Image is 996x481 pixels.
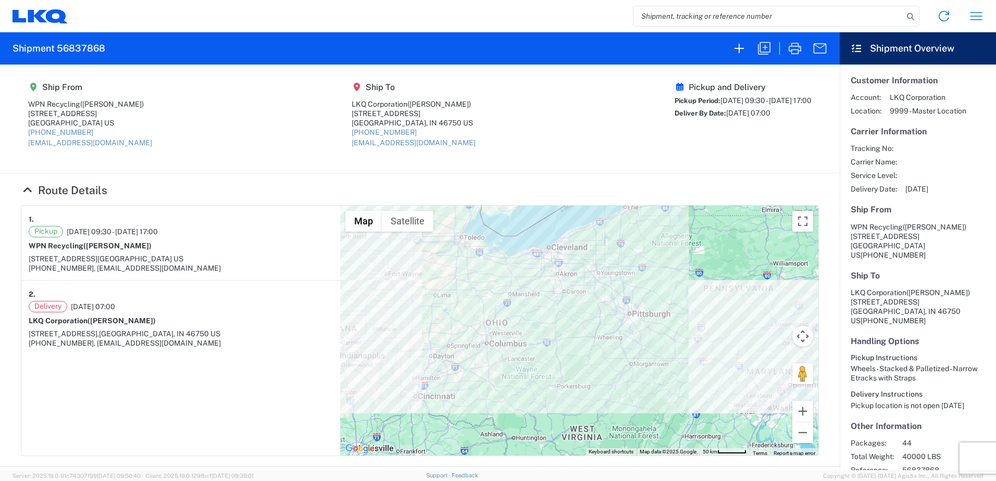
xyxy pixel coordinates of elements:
[851,401,985,410] div: Pickup location is not open [DATE]
[851,271,985,281] h5: Ship To
[382,211,433,232] button: Show satellite imagery
[29,226,63,237] span: Pickup
[902,452,991,461] span: 40000 LBS
[211,473,254,479] span: [DATE] 09:39:01
[13,473,141,479] span: Server: 2025.19.0-91c74307f99
[145,473,254,479] span: Client: 2025.19.0-129fbcf
[71,302,115,311] span: [DATE] 07:00
[80,100,144,108] span: ([PERSON_NAME])
[29,213,34,226] strong: 1.
[407,100,471,108] span: ([PERSON_NAME])
[352,128,417,136] a: [PHONE_NUMBER]
[29,242,152,250] strong: WPN Recycling
[29,338,333,348] div: [PHONE_NUMBER], [EMAIL_ADDRESS][DOMAIN_NAME]
[29,330,99,338] span: [STREET_ADDRESS],
[29,263,333,273] div: [PHONE_NUMBER], [EMAIL_ADDRESS][DOMAIN_NAME]
[851,205,985,214] h5: Ship From
[792,211,813,232] button: Toggle fullscreen view
[792,363,813,384] button: Drag Pegman onto the map to open Street View
[21,184,107,197] a: Hide Details
[792,401,813,422] button: Zoom in
[851,232,919,240] span: [STREET_ADDRESS]
[851,336,985,346] h5: Handling Options
[851,353,985,362] h6: Pickup Instructions
[352,138,476,147] a: [EMAIL_ADDRESS][DOMAIN_NAME]
[851,288,970,306] span: LKQ Corporation [STREET_ADDRESS]
[28,109,152,118] div: [STREET_ADDRESS]
[861,251,926,259] span: [PHONE_NUMBER]
[28,138,152,147] a: [EMAIL_ADDRESS][DOMAIN_NAME]
[902,438,991,448] span: 44
[28,99,152,109] div: WPN Recycling
[851,223,903,231] span: WPN Recycling
[29,317,156,325] strong: LKQ Corporation
[851,93,881,102] span: Account:
[29,255,97,263] span: [STREET_ADDRESS]
[345,211,382,232] button: Show street map
[700,448,750,455] button: Map Scale: 50 km per 52 pixels
[352,99,476,109] div: LKQ Corporation
[890,93,966,102] span: LKQ Corporation
[343,442,377,455] img: Google
[851,157,897,167] span: Carrier Name:
[851,421,985,431] h5: Other Information
[851,452,894,461] span: Total Weight:
[902,465,991,475] span: 56837868
[851,364,985,383] div: Wheels - Stacked & Palletized - Narrow Etracks with Straps
[675,97,720,105] span: Pickup Period:
[720,96,812,105] span: [DATE] 09:30 - [DATE] 17:00
[28,128,93,136] a: [PHONE_NUMBER]
[83,242,152,250] span: ([PERSON_NAME])
[851,171,897,180] span: Service Level:
[774,450,815,456] a: Report a map error
[13,42,105,55] h2: Shipment 56837868
[753,450,767,456] a: Terms
[633,6,903,26] input: Shipment, tracking or reference number
[29,288,35,301] strong: 2.
[97,255,183,263] span: [GEOGRAPHIC_DATA] US
[851,222,985,260] address: [GEOGRAPHIC_DATA] US
[88,317,156,325] span: ([PERSON_NAME])
[905,184,928,194] span: [DATE]
[851,144,897,153] span: Tracking No:
[890,106,966,116] span: 9999 - Master Location
[452,472,478,478] a: Feedback
[851,390,985,399] h6: Delivery Instructions
[903,223,966,231] span: ([PERSON_NAME])
[703,449,717,454] span: 50 km
[851,106,881,116] span: Location:
[675,82,812,92] h5: Pickup and Delivery
[861,317,926,325] span: [PHONE_NUMBER]
[426,472,452,478] a: Support
[851,465,894,475] span: Reference:
[906,288,970,297] span: ([PERSON_NAME])
[792,422,813,443] button: Zoom out
[352,109,476,118] div: [STREET_ADDRESS]
[352,118,476,128] div: [GEOGRAPHIC_DATA], IN 46750 US
[29,301,67,312] span: Delivery
[840,32,996,65] header: Shipment Overview
[28,82,152,92] h5: Ship From
[97,473,141,479] span: [DATE] 09:50:40
[726,109,770,117] span: [DATE] 07:00
[823,471,983,480] span: Copyright © [DATE]-[DATE] Agistix Inc., All Rights Reserved
[352,82,476,92] h5: Ship To
[589,448,633,455] button: Keyboard shortcuts
[851,184,897,194] span: Delivery Date:
[851,126,985,136] h5: Carrier Information
[640,449,696,454] span: Map data ©2025 Google
[851,288,985,325] address: [GEOGRAPHIC_DATA], IN 46750 US
[67,227,158,236] span: [DATE] 09:30 - [DATE] 17:00
[792,326,813,347] button: Map camera controls
[99,330,220,338] span: [GEOGRAPHIC_DATA], IN 46750 US
[343,442,377,455] a: Open this area in Google Maps (opens a new window)
[851,75,985,85] h5: Customer Information
[851,438,894,448] span: Packages:
[675,109,726,117] span: Deliver By Date:
[28,118,152,128] div: [GEOGRAPHIC_DATA] US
